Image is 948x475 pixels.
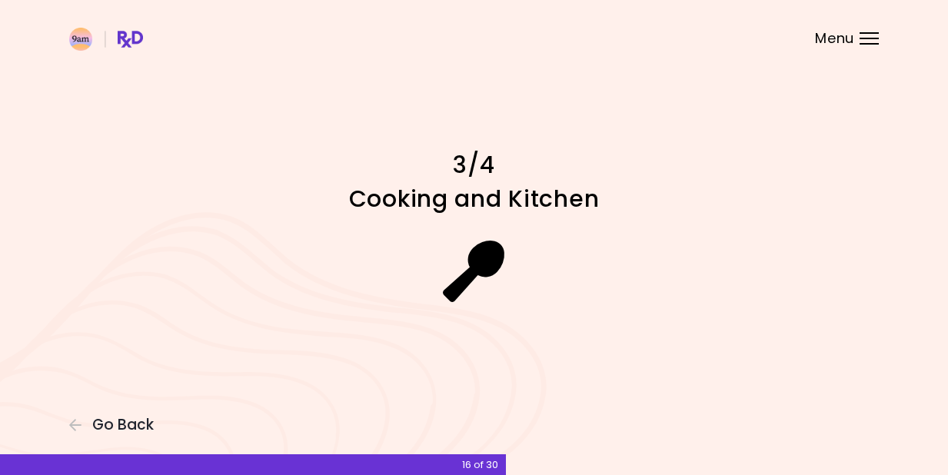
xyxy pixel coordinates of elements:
[92,417,154,433] span: Go Back
[205,184,743,214] h1: Cooking and Kitchen
[69,417,161,433] button: Go Back
[205,150,743,180] h1: 3/4
[815,32,854,45] span: Menu
[69,28,143,51] img: RxDiet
